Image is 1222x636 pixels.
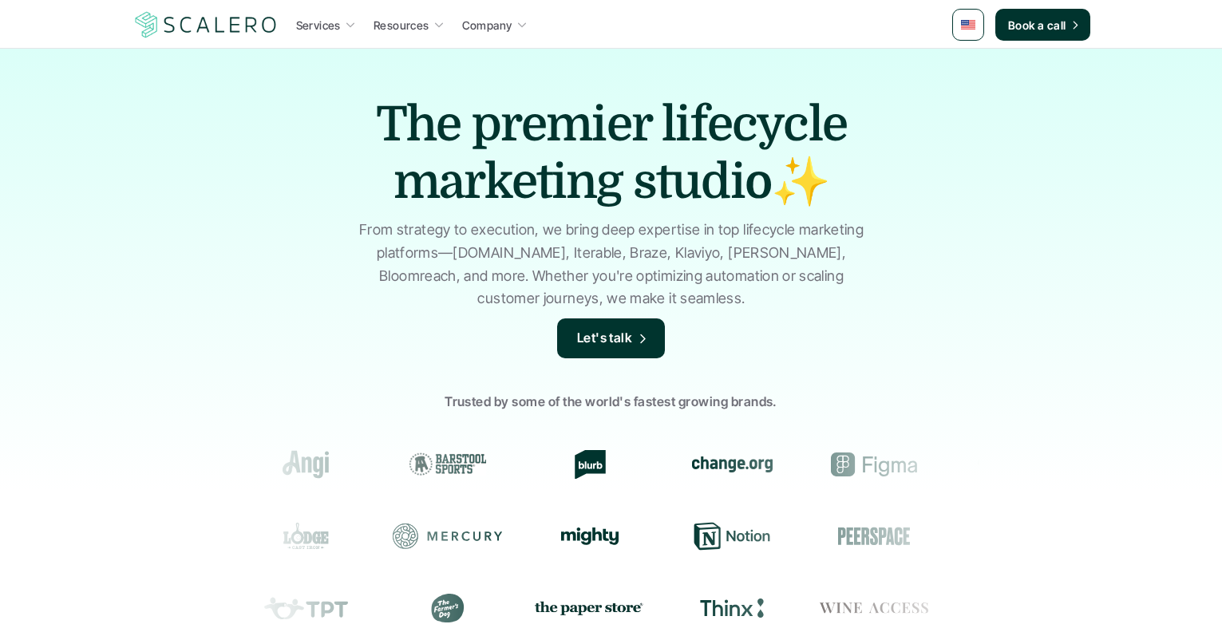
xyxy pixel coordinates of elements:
p: Book a call [1008,17,1066,34]
img: Scalero company logotype [132,10,279,40]
a: Book a call [995,9,1090,41]
p: Let's talk [577,328,633,349]
p: Services [296,17,341,34]
p: Company [462,17,512,34]
a: Let's talk [557,318,666,358]
h1: The premier lifecycle marketing studio✨ [332,96,891,211]
p: Resources [374,17,429,34]
a: Scalero company logotype [132,10,279,39]
p: From strategy to execution, we bring deep expertise in top lifecycle marketing platforms—[DOMAIN_... [352,219,871,310]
